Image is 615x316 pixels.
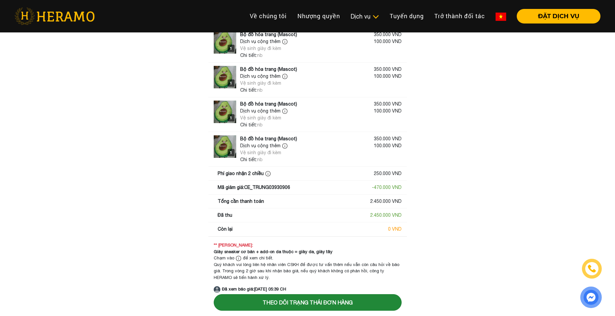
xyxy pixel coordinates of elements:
strong: Giày sneaker cơ bản + add-on da thuộc = giày da, giày tây [214,249,332,254]
div: 1 [228,114,235,121]
div: 350.000 VND [374,66,402,73]
span: nb [257,122,263,127]
img: info [265,171,271,176]
div: Dịch vụ cộng thêm [240,142,289,149]
strong: Đã xem báo giá: [DATE] 05:39 CH [222,287,286,292]
span: Chi tiết: [240,87,257,93]
img: phone-icon [587,264,596,274]
div: Bộ đồ hóa trang (Mascot) [240,135,297,142]
div: Mã giảm giá: CE_TRUNG03930906 [218,184,290,191]
div: 100.000 VND [374,142,402,156]
img: logo [214,101,236,123]
a: Nhượng quyền [292,9,345,23]
img: logo [214,31,236,54]
div: Chạm vào để xem chi tiết. [214,255,402,261]
span: nb [257,157,263,162]
div: Dịch vụ cộng thêm [240,38,289,45]
div: Vệ sinh giày đi kèm [240,149,289,156]
div: 250.000 VND [374,170,402,177]
span: Chi tiết: [240,122,257,127]
span: Chi tiết: [240,53,257,58]
div: 2.450.000 VND [370,198,402,205]
div: 100.000 VND [374,38,402,52]
img: info [236,256,241,261]
div: Vệ sinh giày đi kèm [240,80,289,87]
div: Quý khách vui lòng liên hệ nhân viên CSKH để được tư vấn thêm nếu vẫn còn câu hỏi về báo giá. Tro... [214,261,402,281]
a: phone-icon [583,259,601,278]
strong: ** [PERSON_NAME]: [214,243,253,248]
div: Dịch vụ cộng thêm [240,73,289,80]
img: logo [214,66,236,88]
a: Tuyển dụng [384,9,429,23]
div: 350.000 VND [374,135,402,142]
img: vn-flag.png [496,13,506,21]
div: 100.000 VND [374,73,402,87]
span: Chi tiết: [240,157,257,162]
div: Vệ sinh giày đi kèm [240,45,289,52]
div: 350.000 VND [374,31,402,38]
div: 2.450.000 VND [370,212,402,219]
div: Phí giao nhận 2 chiều [218,170,272,177]
span: nb [257,87,263,93]
div: Dịch vụ [351,12,379,21]
a: Về chúng tôi [244,9,292,23]
button: Theo dõi trạng thái đơn hàng [214,294,402,311]
img: subToggleIcon [372,14,379,20]
div: 350.000 VND [374,101,402,108]
div: Còn lại [218,226,233,233]
div: Vệ sinh giày đi kèm [240,114,289,121]
div: 1 [228,149,235,156]
a: Trở thành đối tác [429,9,490,23]
img: info [282,39,287,44]
div: Bộ đồ hóa trang (Mascot) [240,31,297,38]
div: Bộ đồ hóa trang (Mascot) [240,66,297,73]
div: - 470.000 VND [372,184,402,191]
span: nb [257,53,263,58]
img: account [214,286,220,293]
div: Đã thu [218,212,232,219]
div: Tổng cần thanh toán [218,198,264,205]
a: ĐẶT DỊCH VỤ [511,13,600,19]
img: info [282,109,287,114]
img: heramo-logo.png [15,8,95,25]
button: ĐẶT DỊCH VỤ [517,9,600,23]
img: logo [214,135,236,158]
div: 0 VND [388,226,402,233]
div: 1 [228,45,235,52]
div: Dịch vụ cộng thêm [240,108,289,114]
img: info [282,143,287,149]
img: info [282,74,287,79]
div: Bộ đồ hóa trang (Mascot) [240,101,297,108]
div: 100.000 VND [374,108,402,121]
div: 1 [228,79,235,87]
